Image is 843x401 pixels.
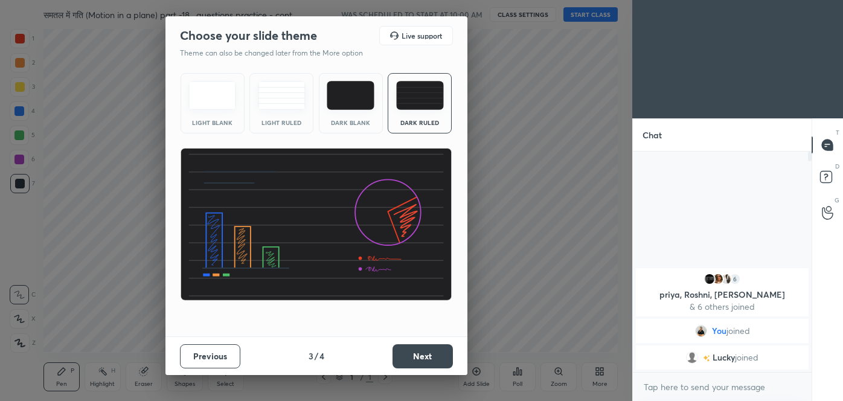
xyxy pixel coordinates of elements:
[188,120,237,126] div: Light Blank
[258,81,306,110] img: lightRuledTheme.5fabf969.svg
[633,119,672,151] p: Chat
[703,355,710,362] img: no-rating-badge.077c3623.svg
[835,162,839,171] p: D
[735,353,758,362] span: joined
[319,350,324,362] h4: 4
[315,350,318,362] h4: /
[643,290,801,300] p: priya, Roshni, [PERSON_NAME]
[396,120,444,126] div: Dark Ruled
[327,81,374,110] img: darkTheme.f0cc69e5.svg
[180,28,317,43] h2: Choose your slide theme
[695,325,707,337] img: 328e836ca9b34a41ab6820f4758145ba.jpg
[327,120,375,126] div: Dark Blank
[643,302,801,312] p: & 6 others joined
[713,353,735,362] span: Lucky
[712,326,726,336] span: You
[704,273,716,285] img: 183e1a1ac8bc4897a100fcac7f0de574.jpg
[396,81,444,110] img: darkRuledTheme.de295e13.svg
[393,344,453,368] button: Next
[309,350,313,362] h4: 3
[712,273,724,285] img: b9ab7610ce104cc4bfa449201cd878e4.jpg
[726,326,750,336] span: joined
[836,128,839,137] p: T
[257,120,306,126] div: Light Ruled
[188,81,236,110] img: lightTheme.e5ed3b09.svg
[180,148,452,301] img: darkRuledThemeBanner.864f114c.svg
[402,32,442,39] h5: Live support
[720,273,732,285] img: e22fef73a9264653a14589dfcd90a2c7.jpg
[633,266,812,372] div: grid
[729,273,741,285] div: 6
[686,351,698,364] img: default.png
[835,196,839,205] p: G
[180,344,240,368] button: Previous
[180,48,376,59] p: Theme can also be changed later from the More option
